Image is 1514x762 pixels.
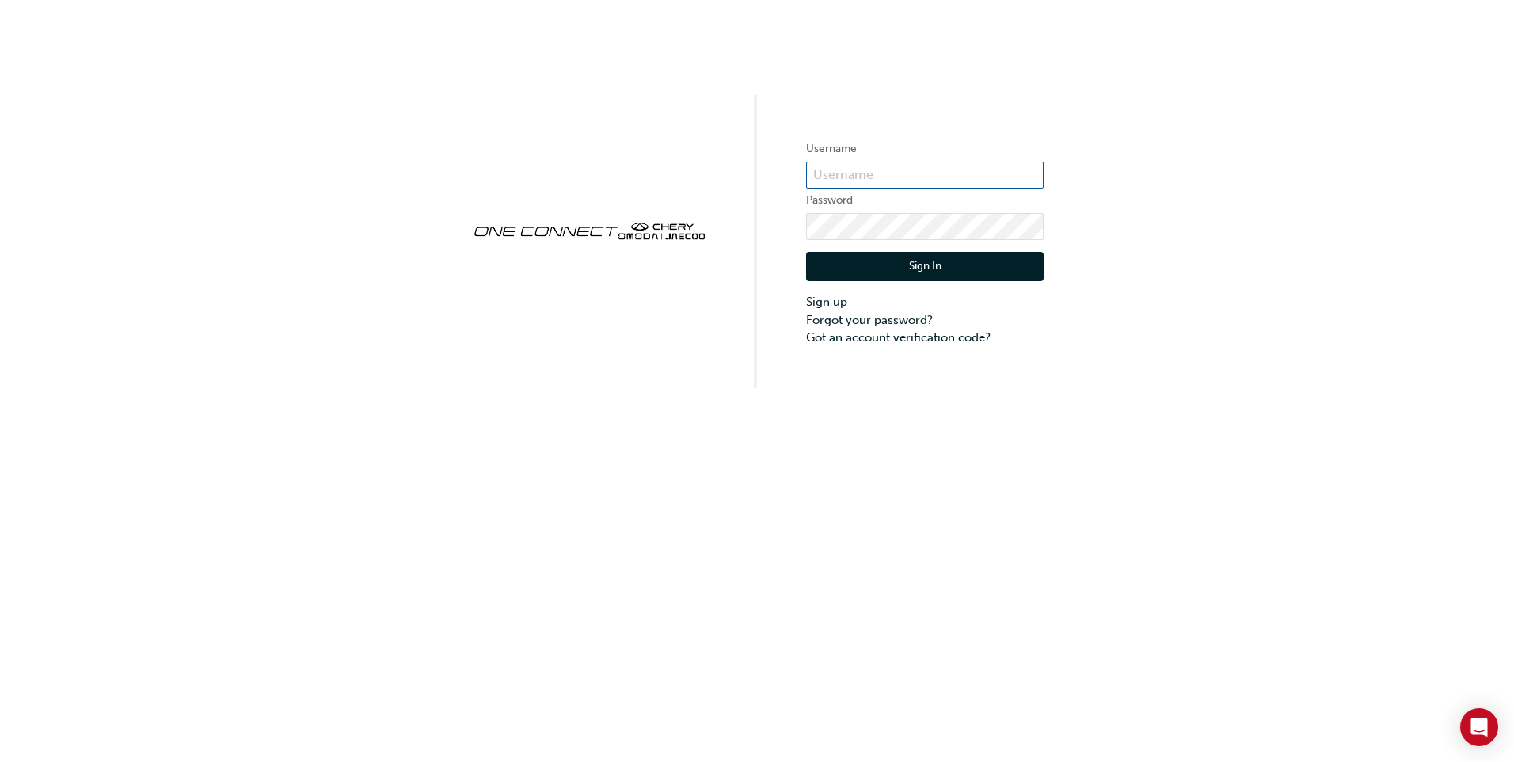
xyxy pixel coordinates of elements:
[806,293,1044,311] a: Sign up
[1460,708,1498,746] div: Open Intercom Messenger
[470,209,708,250] img: oneconnect
[806,311,1044,330] a: Forgot your password?
[806,162,1044,189] input: Username
[806,252,1044,282] button: Sign In
[806,139,1044,158] label: Username
[806,329,1044,347] a: Got an account verification code?
[806,191,1044,210] label: Password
